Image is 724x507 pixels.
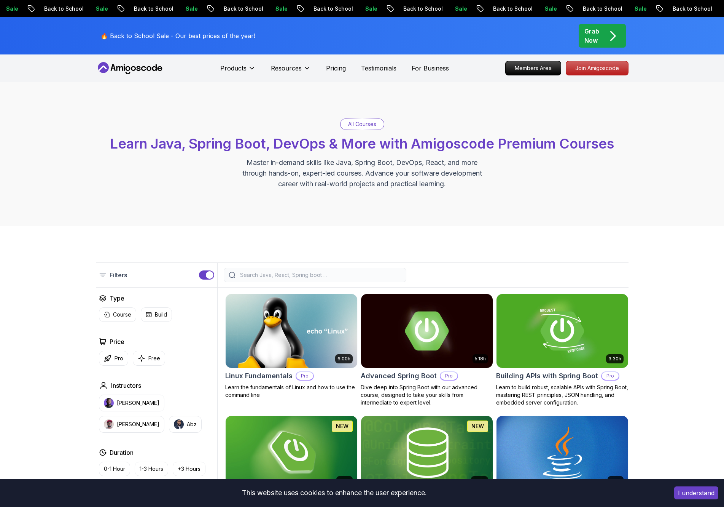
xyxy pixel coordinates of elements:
a: Building APIs with Spring Boot card3.30hBuilding APIs with Spring BootProLearn to build robust, s... [496,294,629,406]
p: Members Area [506,61,561,75]
a: Members Area [505,61,561,75]
p: Join Amigoscode [566,61,628,75]
p: All Courses [348,120,376,128]
img: Java for Beginners card [496,416,628,490]
p: Build [155,311,167,318]
span: Learn Java, Spring Boot, DevOps & More with Amigoscode Premium Courses [110,135,614,152]
p: Free [148,355,160,362]
h2: Instructors [111,381,141,390]
p: 6.00h [337,356,350,362]
button: Pro [99,351,128,366]
img: Advanced Spring Boot card [361,294,493,368]
input: Search Java, React, Spring boot ... [239,271,401,279]
p: Back to School [455,5,507,13]
h2: Type [110,294,124,303]
button: instructor img[PERSON_NAME] [99,395,164,411]
p: 6.65h [473,478,486,484]
button: Accept cookies [674,486,718,499]
p: Grab Now [584,27,599,45]
p: 0-1 Hour [104,465,125,473]
p: Sale [58,5,83,13]
h2: Price [110,337,124,346]
h2: Linux Fundamentals [225,371,293,381]
button: Resources [271,64,311,79]
p: Learn the fundamentals of Linux and how to use the command line [225,384,358,399]
p: Back to School [186,5,238,13]
div: This website uses cookies to enhance the user experience. [6,485,663,501]
a: For Business [412,64,449,73]
img: instructor img [174,419,184,429]
a: Pricing [326,64,346,73]
p: Pro [441,372,457,380]
button: +3 Hours [173,462,205,476]
p: Back to School [635,5,687,13]
button: Build [141,307,172,322]
p: Back to School [96,5,148,13]
p: Back to School [276,5,328,13]
p: NEW [471,422,484,430]
p: Abz [187,421,197,428]
p: 1-3 Hours [140,465,163,473]
p: Sale [328,5,352,13]
h2: Advanced Spring Boot [361,371,437,381]
p: Course [113,311,131,318]
h2: Building APIs with Spring Boot [496,371,598,381]
button: instructor img[PERSON_NAME] [99,416,164,433]
button: Course [99,307,136,322]
img: Spring Boot for Beginners card [226,416,357,490]
p: Pro [602,372,619,380]
p: Master in-demand skills like Java, Spring Boot, DevOps, React, and more through hands-on, expert-... [234,157,490,189]
p: [PERSON_NAME] [117,421,159,428]
p: 2.41h [610,478,621,484]
p: Back to School [366,5,417,13]
p: Back to School [6,5,58,13]
p: Sale [597,5,621,13]
p: Pro [115,355,123,362]
p: 3.30h [608,356,621,362]
img: instructor img [104,419,114,429]
p: [PERSON_NAME] [117,399,159,407]
a: Testimonials [361,64,396,73]
p: Sale [148,5,172,13]
p: Learn to build robust, scalable APIs with Spring Boot, mastering REST principles, JSON handling, ... [496,384,629,406]
p: 1.67h [339,478,350,484]
button: 1-3 Hours [135,462,168,476]
button: 0-1 Hour [99,462,130,476]
p: Sale [687,5,711,13]
p: 🔥 Back to School Sale - Our best prices of the year! [100,31,255,40]
button: instructor imgAbz [169,416,202,433]
p: Pro [296,372,313,380]
p: 5.18h [475,356,486,362]
img: instructor img [104,398,114,408]
p: Sale [238,5,262,13]
p: NEW [336,422,348,430]
a: Join Amigoscode [566,61,629,75]
p: Sale [417,5,442,13]
img: Building APIs with Spring Boot card [496,294,628,368]
a: Linux Fundamentals card6.00hLinux FundamentalsProLearn the fundamentals of Linux and how to use t... [225,294,358,399]
p: Filters [110,270,127,280]
img: Spring Data JPA card [361,416,493,490]
p: Products [220,64,247,73]
button: Products [220,64,256,79]
button: Free [133,351,165,366]
p: Dive deep into Spring Boot with our advanced course, designed to take your skills from intermedia... [361,384,493,406]
p: Resources [271,64,302,73]
p: Sale [507,5,531,13]
p: +3 Hours [178,465,200,473]
p: Back to School [545,5,597,13]
img: Linux Fundamentals card [226,294,357,368]
h2: Duration [110,448,134,457]
a: Advanced Spring Boot card5.18hAdvanced Spring BootProDive deep into Spring Boot with our advanced... [361,294,493,406]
